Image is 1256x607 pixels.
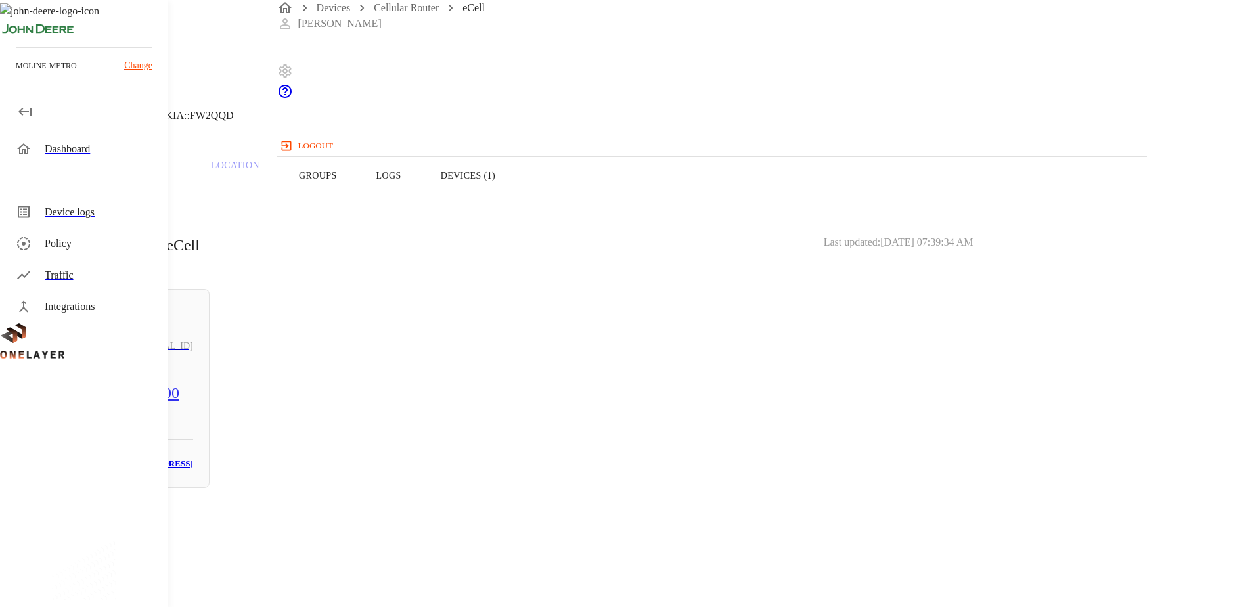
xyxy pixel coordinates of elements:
p: Devices connected to eCell [32,233,200,257]
h3: Last updated: [DATE] 07:39:34 AM [824,233,974,257]
a: Cellular Router [374,2,439,13]
button: Groups [279,134,357,217]
button: Devices (1) [421,134,515,217]
a: Location [192,134,279,217]
span: Support Portal [277,90,293,101]
a: onelayer-support [277,90,293,101]
button: logout [277,135,338,156]
p: [PERSON_NAME] [298,16,382,32]
a: Devices [317,2,351,13]
button: Logs [357,134,421,217]
a: logout [277,135,1148,156]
